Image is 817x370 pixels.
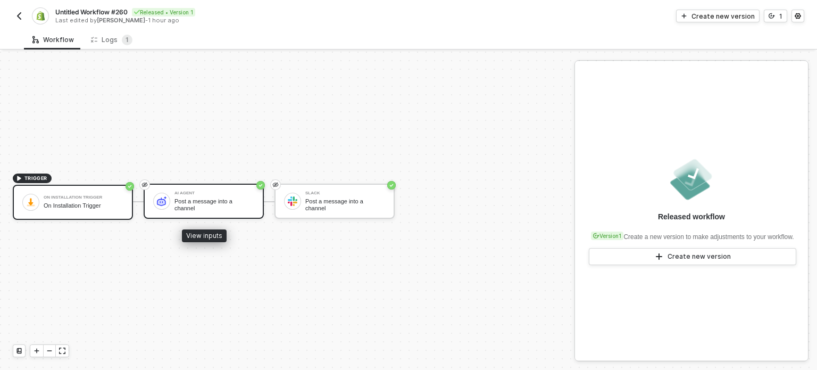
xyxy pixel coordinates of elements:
div: Post a message into a channel [305,198,385,211]
div: Released • Version 1 [132,8,195,17]
div: 1 [779,12,782,21]
span: eye-invisible [272,180,279,189]
span: icon-success-page [387,181,396,190]
span: icon-play [681,13,687,19]
img: back [15,12,23,20]
span: 1 [126,36,129,44]
span: Untitled Workflow #260 [55,7,128,17]
div: View inputs [182,229,227,242]
img: icon [288,196,297,206]
img: integration-icon [36,11,45,21]
sup: 1 [122,35,132,45]
div: AI Agent [174,191,254,195]
div: Workflow [32,36,74,44]
span: icon-versioning [593,233,599,239]
div: Create new version [668,252,731,261]
span: icon-settings [795,13,801,19]
span: icon-play [16,175,22,182]
div: Last edited by - 1 hour ago [55,17,407,24]
button: Create new version [676,10,760,22]
span: icon-success-page [256,181,265,190]
span: icon-expand [59,348,65,354]
span: icon-versioning [769,13,775,19]
div: Version 1 [591,232,623,240]
span: TRIGGER [24,174,47,183]
button: Create new version [589,248,796,265]
span: [PERSON_NAME] [97,17,145,24]
div: Released workflow [658,211,725,222]
div: Logs [91,35,132,45]
img: icon [26,198,36,207]
button: 1 [764,10,787,22]
span: eye-invisible [141,180,148,189]
div: Create a new version to make adjustments to your workflow. [589,226,794,242]
div: On Installation Trigger [44,202,123,209]
span: icon-success-page [126,182,134,191]
button: back [13,10,26,22]
span: icon-play [655,252,663,261]
img: icon [157,196,166,206]
div: Post a message into a channel [174,198,254,211]
span: icon-play [34,348,40,354]
div: Create new version [691,12,755,21]
div: Slack [305,191,385,195]
img: released.png [668,156,715,203]
span: icon-minus [46,348,53,354]
div: On Installation Trigger [44,195,123,200]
